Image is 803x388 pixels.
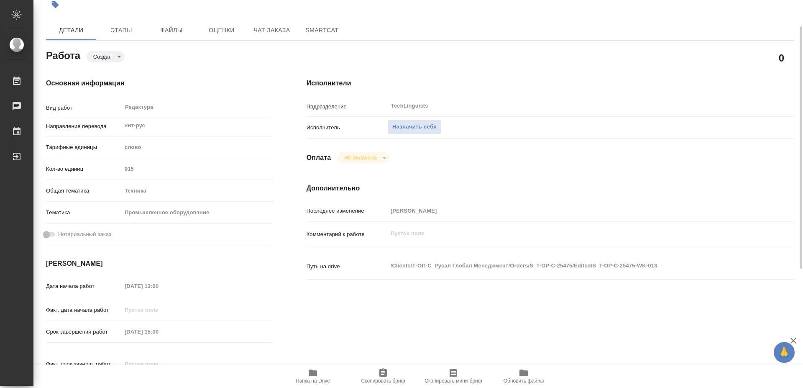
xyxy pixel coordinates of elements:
[307,262,388,271] p: Путь на drive
[342,154,379,161] button: Не оплачена
[296,378,330,384] span: Папка на Drive
[122,304,195,316] input: Пустое поле
[361,378,405,384] span: Скопировать бриф
[388,259,753,273] textarea: /Clients/Т-ОП-С_Русал Глобал Менеджмент/Orders/S_T-OP-C-25475/Edited/S_T-OP-C-25475-WK-013
[307,103,388,111] p: Подразделение
[122,184,273,198] div: Техника
[307,78,794,88] h4: Исполнители
[777,344,791,361] span: 🙏
[122,163,273,175] input: Пустое поле
[774,342,795,363] button: 🙏
[122,326,195,338] input: Пустое поле
[388,120,441,134] button: Назначить себя
[46,259,273,269] h4: [PERSON_NAME]
[202,25,242,36] span: Оценки
[278,365,348,388] button: Папка на Drive
[122,140,273,154] div: слово
[122,206,273,220] div: Промышленное оборудование
[101,25,141,36] span: Этапы
[46,165,122,173] p: Кол-во единиц
[46,187,122,195] p: Общая тематика
[307,123,388,132] p: Исполнитель
[392,122,437,132] span: Назначить себя
[307,207,388,215] p: Последнее изменение
[302,25,342,36] span: SmartCat
[46,78,273,88] h4: Основная информация
[338,152,389,163] div: Создан
[252,25,292,36] span: Чат заказа
[46,104,122,112] p: Вид работ
[388,205,753,217] input: Пустое поле
[307,153,331,163] h4: Оплата
[779,51,784,65] h2: 0
[46,282,122,290] p: Дата начала работ
[425,378,482,384] span: Скопировать мини-бриф
[46,328,122,336] p: Срок завершения работ
[151,25,192,36] span: Файлы
[488,365,559,388] button: Обновить файлы
[91,53,114,60] button: Создан
[348,365,418,388] button: Скопировать бриф
[46,143,122,152] p: Тарифные единицы
[418,365,488,388] button: Скопировать мини-бриф
[46,306,122,314] p: Факт. дата начала работ
[46,122,122,131] p: Направление перевода
[46,47,80,62] h2: Работа
[58,230,111,239] span: Нотариальный заказ
[307,230,388,239] p: Комментарий к работе
[46,208,122,217] p: Тематика
[122,358,195,370] input: Пустое поле
[307,183,794,193] h4: Дополнительно
[51,25,91,36] span: Детали
[46,360,122,368] p: Факт. срок заверш. работ
[87,51,124,62] div: Создан
[504,378,544,384] span: Обновить файлы
[122,280,195,292] input: Пустое поле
